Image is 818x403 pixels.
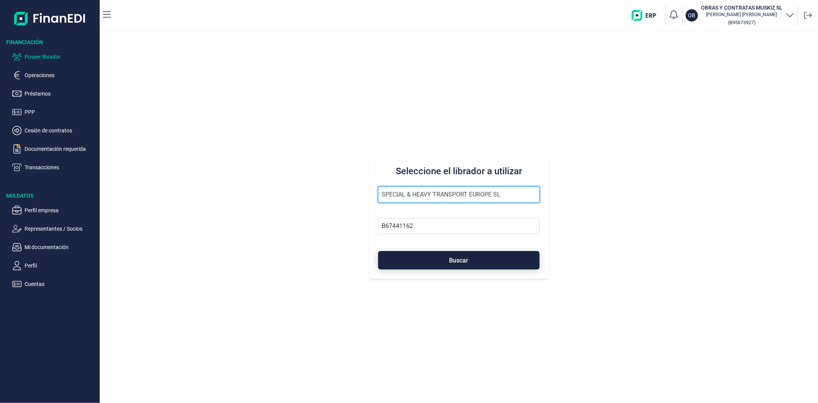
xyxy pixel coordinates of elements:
img: erp [632,10,662,21]
p: Representantes / Socios [25,224,97,233]
button: Poseer librador [12,52,97,61]
button: Buscar [378,251,539,269]
p: Poseer librador [25,52,97,61]
button: Documentación requerida [12,144,97,154]
p: Documentación requerida [25,144,97,154]
button: Cesión de contratos [12,126,97,135]
p: Cuentas [25,279,97,289]
p: Operaciones [25,71,97,80]
p: Perfil [25,261,97,270]
p: OB [688,12,696,19]
button: PPP [12,107,97,117]
button: Mi documentación [12,243,97,252]
small: Copiar cif [728,20,755,25]
button: Préstamos [12,89,97,98]
img: Logo de aplicación [14,6,86,31]
span: Buscar [449,258,469,263]
p: Préstamos [25,89,97,98]
input: Seleccione la razón social [378,187,539,203]
p: [PERSON_NAME] [PERSON_NAME] [701,12,782,18]
button: Operaciones [12,71,97,80]
p: Mi documentación [25,243,97,252]
button: Cuentas [12,279,97,289]
button: Perfil [12,261,97,270]
button: Perfil empresa [12,206,97,215]
p: Cesión de contratos [25,126,97,135]
input: Busque por NIF [378,218,539,234]
p: Transacciones [25,163,97,172]
p: Perfil empresa [25,206,97,215]
button: OBOBRAS Y CONTRATAS MUSKIZ SL[PERSON_NAME] [PERSON_NAME](B95673927) [686,4,795,27]
p: PPP [25,107,97,117]
button: Representantes / Socios [12,224,97,233]
h3: Seleccione el librador a utilizar [378,165,539,177]
h3: OBRAS Y CONTRATAS MUSKIZ SL [701,4,782,12]
button: Transacciones [12,163,97,172]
